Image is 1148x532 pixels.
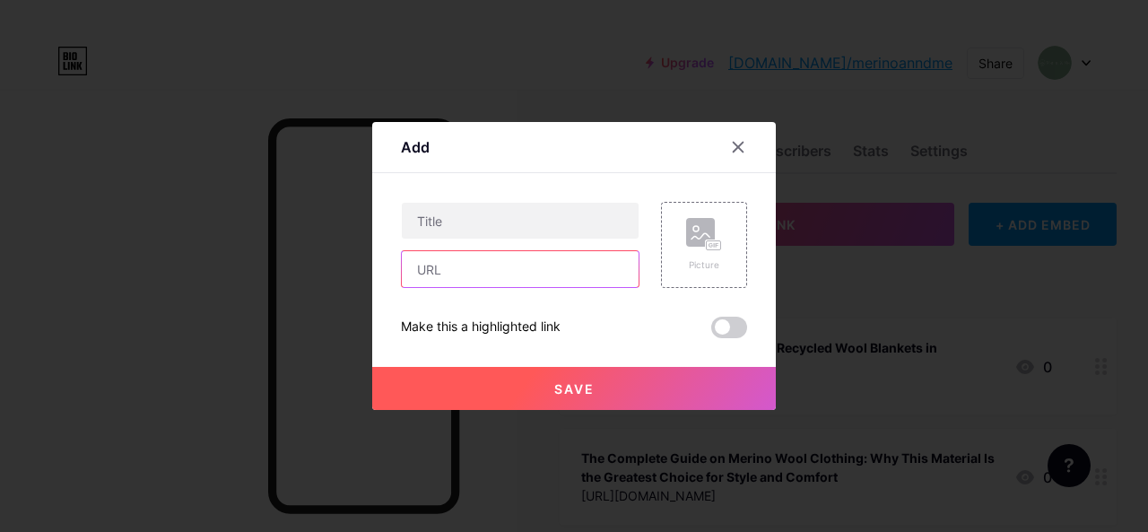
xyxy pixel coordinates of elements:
[402,251,639,287] input: URL
[402,203,639,239] input: Title
[401,136,430,158] div: Add
[554,381,595,397] span: Save
[372,367,776,410] button: Save
[686,258,722,272] div: Picture
[401,317,561,338] div: Make this a highlighted link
